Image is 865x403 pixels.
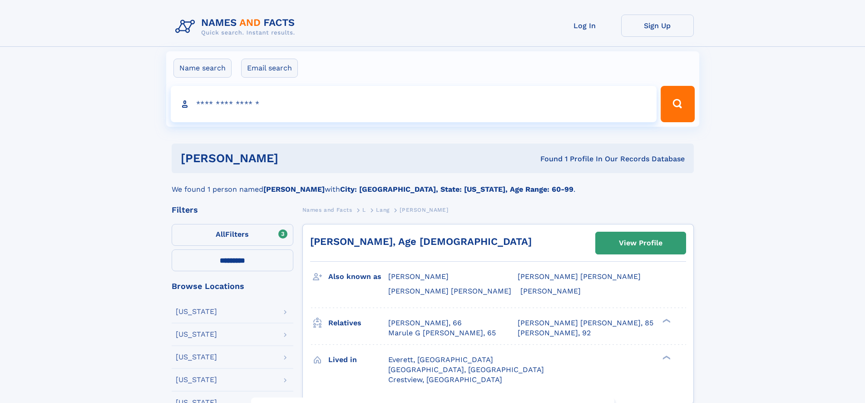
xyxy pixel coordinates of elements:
a: L [362,204,366,215]
a: [PERSON_NAME], Age [DEMOGRAPHIC_DATA] [310,236,532,247]
span: Lang [376,207,389,213]
div: Browse Locations [172,282,293,290]
span: [PERSON_NAME] [PERSON_NAME] [518,272,641,281]
label: Filters [172,224,293,246]
span: [PERSON_NAME] [388,272,449,281]
a: View Profile [596,232,686,254]
button: Search Button [661,86,694,122]
a: Lang [376,204,389,215]
b: [PERSON_NAME] [263,185,325,194]
input: search input [171,86,657,122]
div: ❯ [660,318,671,323]
span: [PERSON_NAME] [400,207,448,213]
img: Logo Names and Facts [172,15,302,39]
span: [GEOGRAPHIC_DATA], [GEOGRAPHIC_DATA] [388,365,544,374]
b: City: [GEOGRAPHIC_DATA], State: [US_STATE], Age Range: 60-99 [340,185,573,194]
div: We found 1 person named with . [172,173,694,195]
span: [PERSON_NAME] [PERSON_NAME] [388,287,511,295]
a: [PERSON_NAME], 92 [518,328,591,338]
div: [US_STATE] [176,331,217,338]
div: View Profile [619,233,662,254]
a: Marule G [PERSON_NAME], 65 [388,328,496,338]
h3: Lived in [328,352,388,368]
div: Filters [172,206,293,214]
h1: [PERSON_NAME] [181,153,410,164]
span: [PERSON_NAME] [520,287,581,295]
span: L [362,207,366,213]
a: [PERSON_NAME], 66 [388,318,462,328]
div: [US_STATE] [176,308,217,315]
a: Names and Facts [302,204,352,215]
label: Email search [241,59,298,78]
div: [US_STATE] [176,376,217,383]
a: Sign Up [621,15,694,37]
h3: Also known as [328,269,388,284]
span: All [216,230,225,239]
span: Everett, [GEOGRAPHIC_DATA] [388,355,493,364]
div: Found 1 Profile In Our Records Database [409,154,685,164]
a: [PERSON_NAME] [PERSON_NAME], 85 [518,318,653,328]
div: ❯ [660,354,671,360]
label: Name search [173,59,232,78]
span: Crestview, [GEOGRAPHIC_DATA] [388,375,502,384]
a: Log In [549,15,621,37]
div: [US_STATE] [176,353,217,361]
h3: Relatives [328,315,388,331]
